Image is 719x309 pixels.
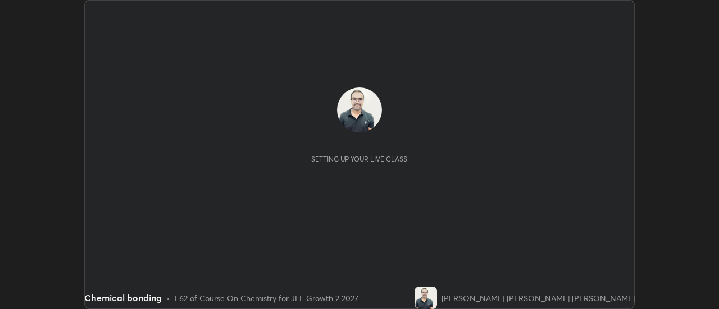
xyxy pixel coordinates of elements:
[337,87,382,132] img: 4bbfa367eb24426db107112020ad3027.jpg
[311,155,407,163] div: Setting up your live class
[175,292,358,304] div: L62 of Course On Chemistry for JEE Growth 2 2027
[166,292,170,304] div: •
[84,291,162,305] div: Chemical bonding
[442,292,635,304] div: [PERSON_NAME] [PERSON_NAME] [PERSON_NAME]
[415,287,437,309] img: 4bbfa367eb24426db107112020ad3027.jpg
